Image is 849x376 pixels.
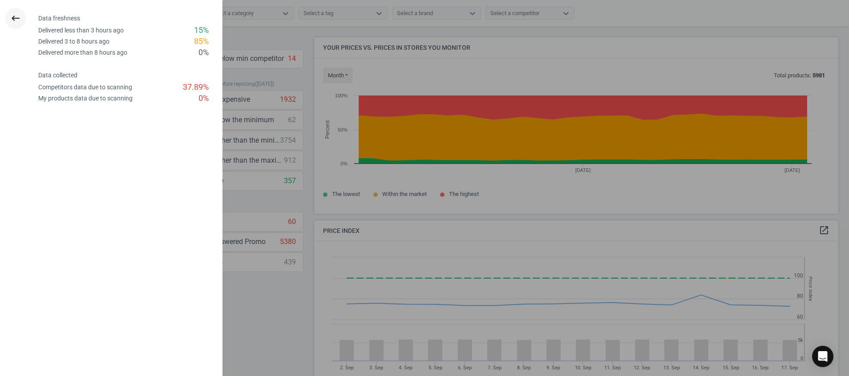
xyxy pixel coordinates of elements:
div: 15 % [194,25,209,36]
div: Delivered more than 8 hours ago [38,48,127,57]
div: Open Intercom Messenger [812,346,833,367]
button: keyboard_backspace [5,8,26,29]
div: Delivered less than 3 hours ago [38,26,124,35]
div: 0 % [198,47,209,58]
h4: Data collected [38,72,222,79]
div: 85 % [194,36,209,47]
div: My products data due to scanning [38,94,133,103]
i: keyboard_backspace [10,13,21,24]
h4: Data freshness [38,15,222,22]
div: 0 % [198,93,209,104]
div: Competitors data due to scanning [38,83,132,92]
div: Delivered 3 to 8 hours ago [38,37,109,46]
div: 37.89 % [183,82,209,93]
